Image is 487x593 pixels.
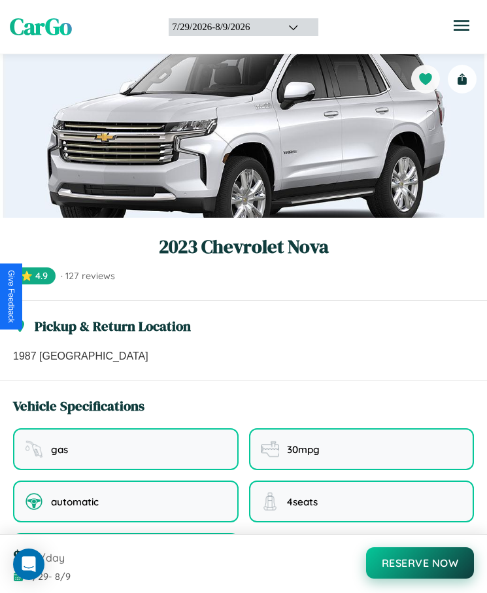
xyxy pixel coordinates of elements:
img: fuel efficiency [261,440,279,458]
img: fuel type [25,440,43,458]
div: 7 / 29 / 2026 - 8 / 9 / 2026 [172,22,272,33]
span: 7 / 29 - 8 / 9 [27,571,71,583]
div: Open Intercom Messenger [13,549,44,580]
span: CarGo [10,11,72,42]
button: Reserve Now [366,547,475,579]
span: 30 mpg [287,443,320,456]
span: · 127 reviews [61,270,115,282]
h3: Vehicle Specifications [13,396,144,415]
span: /day [40,551,65,564]
span: ⭐ 4.9 [13,267,56,284]
span: gas [51,443,68,456]
span: $ 70 [13,545,37,567]
span: 4 seats [287,496,318,508]
div: Give Feedback [7,270,16,323]
h1: 2023 Chevrolet Nova [13,233,474,260]
span: automatic [51,496,99,508]
img: seating [261,492,279,511]
h3: Pickup & Return Location [35,316,191,335]
p: 1987 [GEOGRAPHIC_DATA] [13,348,474,364]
